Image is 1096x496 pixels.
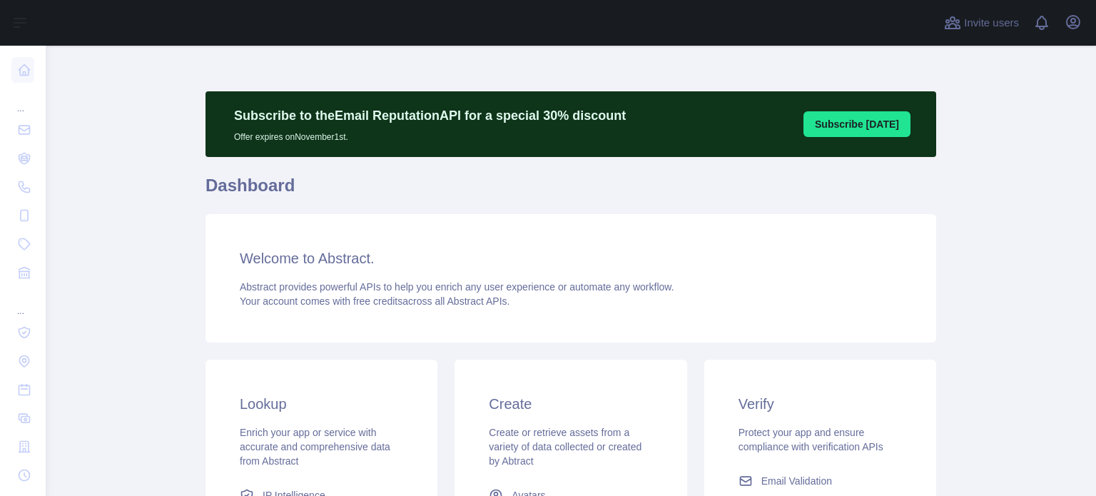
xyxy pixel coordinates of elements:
h3: Welcome to Abstract. [240,248,902,268]
span: Abstract provides powerful APIs to help you enrich any user experience or automate any workflow. [240,281,674,293]
button: Invite users [941,11,1022,34]
span: Your account comes with across all Abstract APIs. [240,295,509,307]
h3: Lookup [240,394,403,414]
span: free credits [353,295,402,307]
div: ... [11,288,34,317]
span: Invite users [964,15,1019,31]
p: Subscribe to the Email Reputation API for a special 30 % discount [234,106,626,126]
button: Subscribe [DATE] [803,111,910,137]
span: Create or retrieve assets from a variety of data collected or created by Abtract [489,427,641,467]
span: Enrich your app or service with accurate and comprehensive data from Abstract [240,427,390,467]
h3: Verify [739,394,902,414]
a: Email Validation [733,468,908,494]
div: ... [11,86,34,114]
p: Offer expires on November 1st. [234,126,626,143]
h3: Create [489,394,652,414]
h1: Dashboard [205,174,936,208]
span: Protect your app and ensure compliance with verification APIs [739,427,883,452]
span: Email Validation [761,474,832,488]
